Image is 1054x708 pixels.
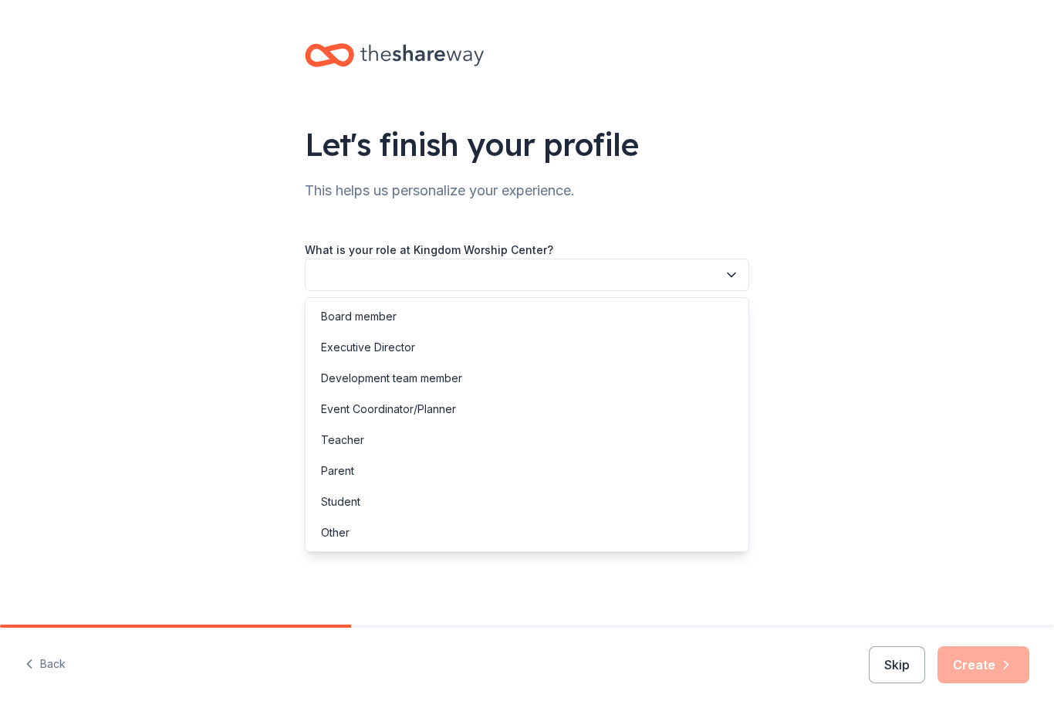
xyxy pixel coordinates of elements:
[321,431,364,449] div: Teacher
[321,523,350,542] div: Other
[321,493,360,511] div: Student
[321,462,354,480] div: Parent
[321,338,415,357] div: Executive Director
[321,400,456,418] div: Event Coordinator/Planner
[321,369,462,388] div: Development team member
[321,307,397,326] div: Board member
